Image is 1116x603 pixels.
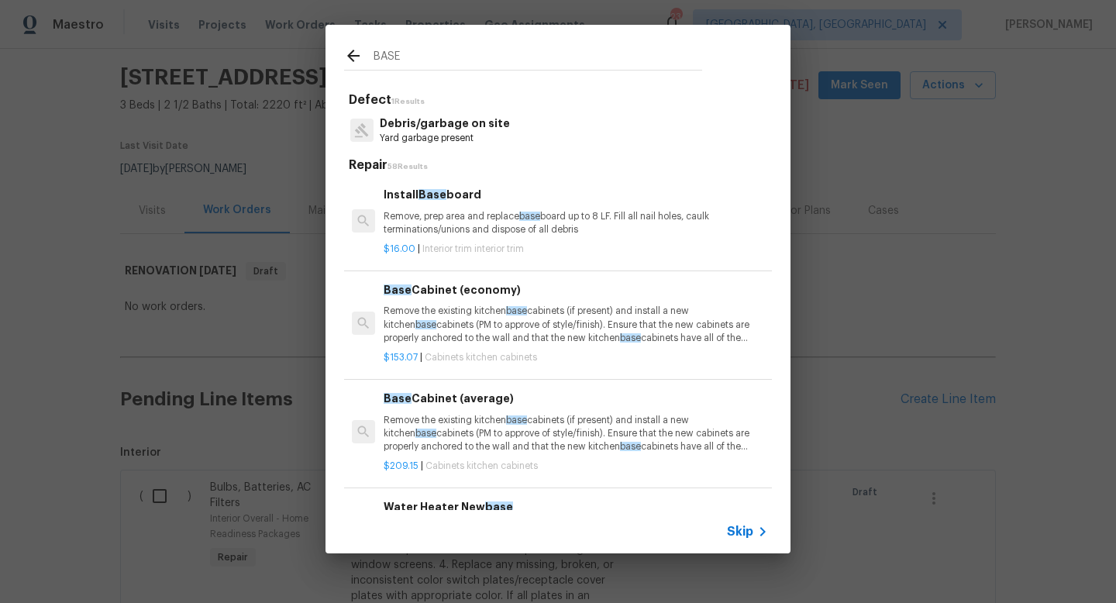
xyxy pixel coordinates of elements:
span: Base [418,189,446,200]
h6: Install board [384,186,768,203]
span: base [620,442,641,451]
p: Debris/garbage on site [380,115,510,132]
span: Base [384,393,412,404]
span: base [620,333,641,343]
span: Skip [727,524,753,539]
span: base [415,429,436,438]
span: Base [384,284,412,295]
h5: Repair [349,157,772,174]
span: 1 Results [391,98,425,105]
h6: Cabinet (average) [384,390,768,407]
h6: Cabinet (economy) [384,281,768,298]
p: | [384,243,768,256]
p: | [384,460,768,473]
span: base [506,415,527,425]
span: 58 Results [387,163,428,171]
h6: Water Heater New [384,498,768,515]
span: $209.15 [384,461,418,470]
h5: Defect [349,92,772,109]
span: Interior trim interior trim [422,244,524,253]
span: $153.07 [384,353,418,362]
p: Yard garbage present [380,132,510,145]
span: base [519,212,540,221]
p: Remove, prep area and replace board up to 8 LF. Fill all nail holes, caulk terminations/unions an... [384,210,768,236]
span: base [415,320,436,329]
span: Cabinets kitchen cabinets [425,353,537,362]
p: Remove the existing kitchen cabinets (if present) and install a new kitchen cabinets (PM to appro... [384,305,768,344]
p: | [384,351,768,364]
span: Cabinets kitchen cabinets [425,461,538,470]
span: $16.00 [384,244,415,253]
span: base [506,306,527,315]
p: Remove the existing kitchen cabinets (if present) and install a new kitchen cabinets (PM to appro... [384,414,768,453]
input: Search issues or repairs [374,47,702,70]
span: base [485,501,513,512]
